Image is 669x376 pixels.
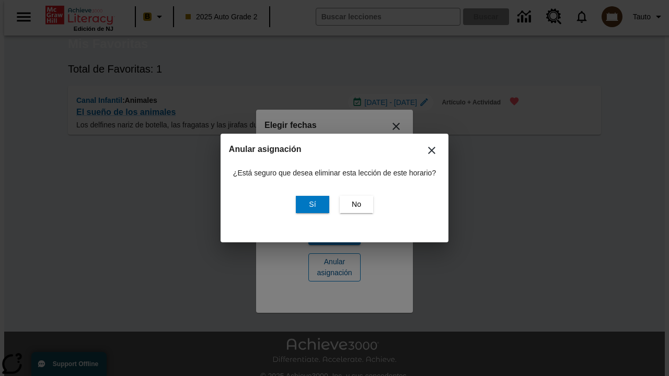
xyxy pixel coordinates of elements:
button: Sí [296,196,329,213]
span: No [352,199,361,210]
p: ¿Está seguro que desea eliminar esta lección de este horario? [233,168,436,179]
h2: Anular asignación [229,142,440,157]
button: No [340,196,373,213]
span: Sí [309,199,316,210]
button: Cerrar [419,138,444,163]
